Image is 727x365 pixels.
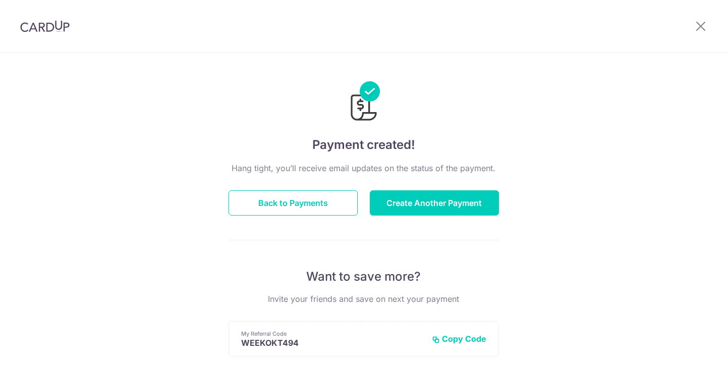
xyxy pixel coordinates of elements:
p: My Referral Code [241,330,424,338]
p: Hang tight, you’ll receive email updates on the status of the payment. [229,162,499,174]
p: WEEKOKT494 [241,338,424,348]
button: Back to Payments [229,190,358,216]
p: Invite your friends and save on next your payment [229,293,499,305]
button: Create Another Payment [370,190,499,216]
img: Payments [348,81,380,124]
img: CardUp [20,20,70,32]
h4: Payment created! [229,136,499,154]
button: Copy Code [432,334,486,344]
p: Want to save more? [229,269,499,285]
